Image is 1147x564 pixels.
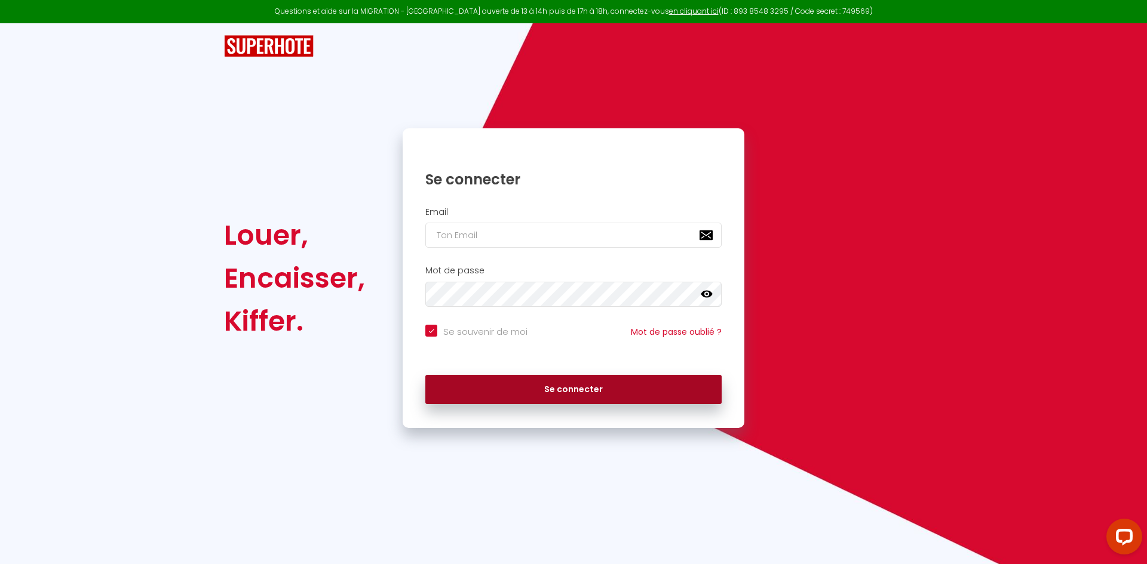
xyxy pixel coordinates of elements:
[224,257,365,300] div: Encaisser,
[425,223,722,248] input: Ton Email
[224,214,365,257] div: Louer,
[224,300,365,343] div: Kiffer.
[425,170,722,189] h1: Se connecter
[425,375,722,405] button: Se connecter
[669,6,719,16] a: en cliquant ici
[1097,514,1147,564] iframe: LiveChat chat widget
[631,326,722,338] a: Mot de passe oublié ?
[425,207,722,217] h2: Email
[224,35,314,57] img: SuperHote logo
[425,266,722,276] h2: Mot de passe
